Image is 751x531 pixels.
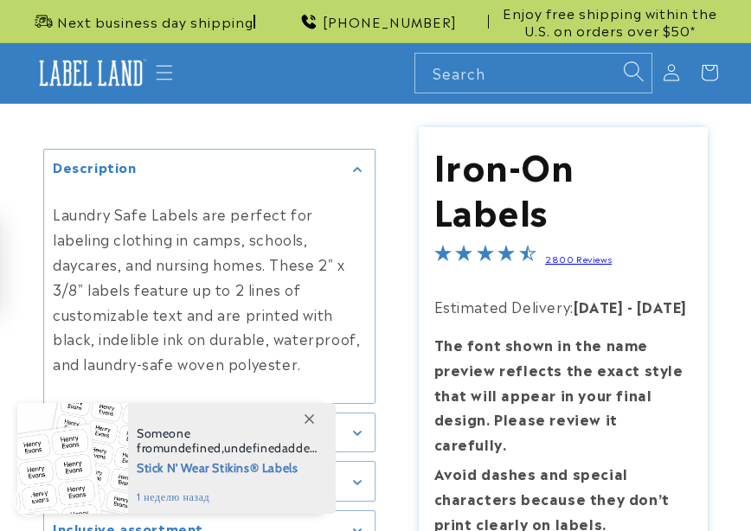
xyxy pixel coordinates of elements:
[434,334,684,454] strong: The font shown in the name preview reflects the exact style that will appear in your final design...
[574,296,624,317] strong: [DATE]
[434,142,693,232] h1: Iron-On Labels
[614,53,652,91] button: Search
[323,13,457,30] span: [PHONE_NUMBER]
[164,440,221,456] span: undefined
[637,296,687,317] strong: [DATE]
[53,202,366,376] p: Laundry Safe Labels are perfect for labeling clothing in camps, schools, daycares, and nursing ho...
[434,246,536,267] span: 4.5-star overall rating
[53,158,137,176] h2: Description
[145,54,183,92] summary: Menu
[33,55,150,92] img: Label Land
[545,253,612,265] a: 2800 Reviews
[137,426,318,456] span: Someone from , added this product to their cart.
[224,440,281,456] span: undefined
[57,13,254,30] span: Next business day shipping
[434,294,693,319] p: Estimated Delivery:
[627,296,633,317] strong: -
[496,4,723,38] span: Enjoy free shipping within the U.S. on orders over $50*
[44,150,375,189] summary: Description
[26,48,156,98] a: Label Land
